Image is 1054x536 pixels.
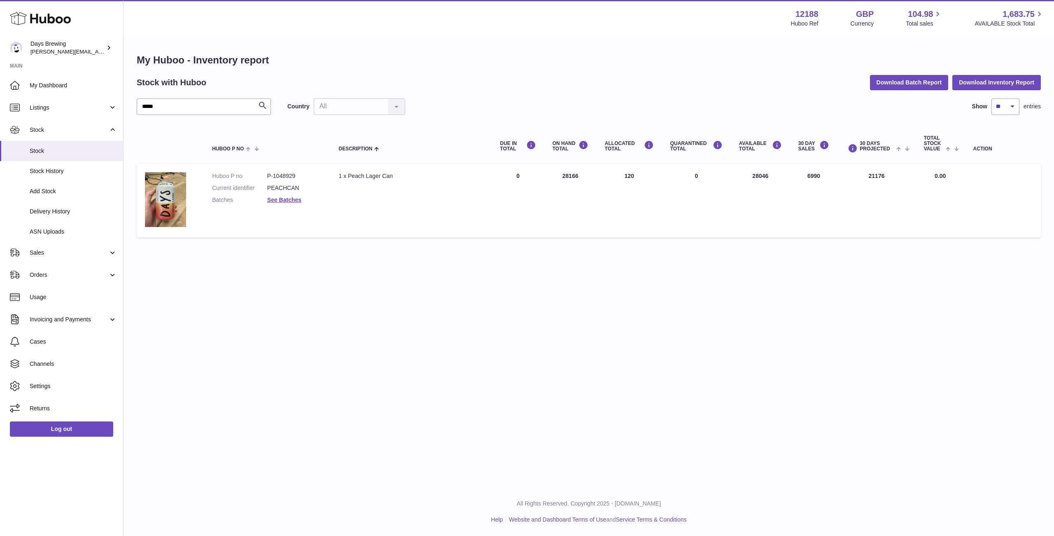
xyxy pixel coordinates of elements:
[670,140,723,152] div: QUARANTINED Total
[137,77,206,88] h2: Stock with Huboo
[908,9,933,20] span: 104.98
[267,197,301,203] a: See Batches
[616,516,687,523] a: Service Terms & Conditions
[212,184,267,192] dt: Current identifier
[544,164,597,237] td: 28166
[30,271,108,279] span: Orders
[137,54,1041,67] h1: My Huboo - Inventory report
[30,147,117,155] span: Stock
[509,516,606,523] a: Website and Dashboard Terms of Use
[975,9,1044,28] a: 1,683.75 AVAILABLE Stock Total
[791,20,818,28] div: Huboo Ref
[973,146,1033,152] div: Action
[338,146,372,152] span: Description
[30,249,108,257] span: Sales
[30,82,117,89] span: My Dashboard
[338,172,483,180] div: 1 x Peach Lager Can
[491,516,503,523] a: Help
[553,140,588,152] div: ON HAND Total
[30,187,117,195] span: Add Stock
[975,20,1044,28] span: AVAILABLE Stock Total
[30,208,117,215] span: Delivery History
[30,316,108,323] span: Invoicing and Payments
[30,228,117,236] span: ASN Uploads
[30,167,117,175] span: Stock History
[790,164,838,237] td: 6990
[906,20,942,28] span: Total sales
[30,338,117,346] span: Cases
[30,405,117,412] span: Returns
[130,500,1047,508] p: All Rights Reserved. Copyright 2025 - [DOMAIN_NAME]
[500,140,536,152] div: DUE IN TOTAL
[267,172,322,180] dd: P-1048929
[739,140,782,152] div: AVAILABLE Total
[10,421,113,436] a: Log out
[972,103,987,110] label: Show
[935,173,946,179] span: 0.00
[10,42,22,54] img: greg@daysbrewing.com
[30,104,108,112] span: Listings
[952,75,1041,90] button: Download Inventory Report
[30,126,108,134] span: Stock
[856,9,874,20] strong: GBP
[1003,9,1035,20] span: 1,683.75
[30,48,165,55] span: [PERSON_NAME][EMAIL_ADDRESS][DOMAIN_NAME]
[212,172,267,180] dt: Huboo P no
[287,103,310,110] label: Country
[870,75,949,90] button: Download Batch Report
[798,140,830,152] div: 30 DAY SALES
[212,196,267,204] dt: Batches
[30,382,117,390] span: Settings
[695,173,698,179] span: 0
[1024,103,1041,110] span: entries
[795,9,818,20] strong: 12188
[906,9,942,28] a: 104.98 Total sales
[145,172,186,227] img: product image
[492,164,544,237] td: 0
[30,360,117,368] span: Channels
[924,136,944,152] span: Total stock value
[860,141,894,152] span: 30 DAYS PROJECTED
[267,184,322,192] dd: PEACHCAN
[851,20,874,28] div: Currency
[597,164,662,237] td: 120
[30,40,105,56] div: Days Brewing
[605,140,654,152] div: ALLOCATED Total
[506,516,686,524] li: and
[731,164,790,237] td: 28046
[837,164,915,237] td: 21176
[30,293,117,301] span: Usage
[212,146,244,152] span: Huboo P no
